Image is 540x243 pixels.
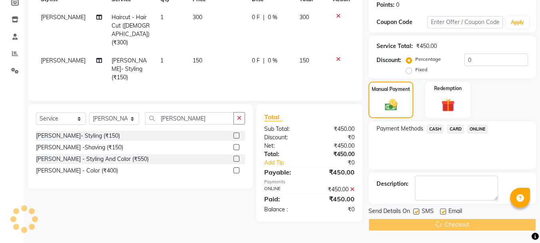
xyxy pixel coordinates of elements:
div: ₹450.00 [416,42,437,50]
span: 0 % [268,13,277,22]
input: Search or Scan [145,112,234,125]
span: | [263,13,265,22]
div: ₹450.00 [309,150,361,159]
span: 0 F [252,13,260,22]
div: Balance : [258,205,309,214]
label: Fixed [415,66,427,73]
input: Enter Offer / Coupon Code [427,16,503,28]
span: [PERSON_NAME] [41,57,86,64]
div: Paid: [258,194,309,204]
span: Email [448,207,462,217]
span: CARD [447,125,464,134]
div: ₹450.00 [309,142,361,150]
span: ONLINE [467,125,488,134]
span: 300 [193,14,202,21]
div: Total: [258,150,309,159]
div: Description: [377,180,408,188]
label: Percentage [415,56,441,63]
div: [PERSON_NAME] -Shaving (₹150) [36,143,123,152]
div: ₹0 [318,159,361,167]
div: Service Total: [377,42,413,50]
span: [PERSON_NAME]- Styling (₹150) [112,57,147,81]
div: Payments [264,179,355,185]
span: Send Details On [369,207,410,217]
span: SMS [422,207,434,217]
label: Redemption [434,85,462,92]
div: Payable: [258,167,309,177]
div: Coupon Code [377,18,427,26]
img: _gift.svg [437,97,459,113]
span: 150 [193,57,202,64]
div: Net: [258,142,309,150]
span: Haircut - Hair Cut ([DEMOGRAPHIC_DATA]) (₹300) [112,14,150,46]
div: Discount: [377,56,401,64]
span: 150 [299,57,309,64]
div: Sub Total: [258,125,309,133]
span: [PERSON_NAME] [41,14,86,21]
img: _cash.svg [381,98,401,112]
div: ONLINE [258,185,309,194]
span: | [263,56,265,65]
span: 0 F [252,56,260,65]
div: [PERSON_NAME] - Color (₹400) [36,167,118,175]
div: ₹0 [309,133,361,142]
div: [PERSON_NAME] - Styling And Color (₹550) [36,155,149,163]
label: Manual Payment [372,86,410,93]
span: Total [264,113,283,121]
span: CASH [426,125,444,134]
span: 300 [299,14,309,21]
span: 1 [160,57,163,64]
div: ₹450.00 [309,125,361,133]
span: Payment Methods [377,125,423,133]
div: ₹450.00 [309,185,361,194]
span: 1 [160,14,163,21]
div: Points: [377,1,395,9]
a: Add Tip [258,159,318,167]
span: 0 % [268,56,277,65]
div: Discount: [258,133,309,142]
div: ₹450.00 [309,194,361,204]
div: 0 [396,1,399,9]
div: [PERSON_NAME]- Styling (₹150) [36,132,120,140]
button: Apply [506,16,529,28]
div: ₹450.00 [309,167,361,177]
div: ₹0 [309,205,361,214]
